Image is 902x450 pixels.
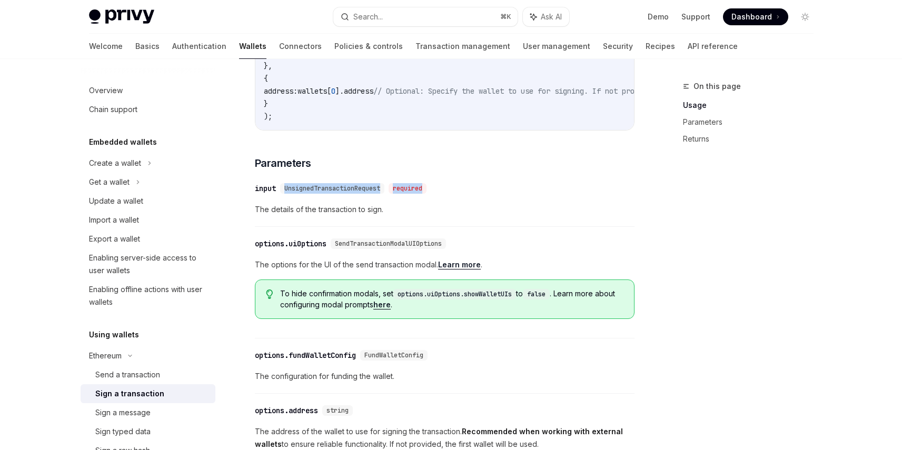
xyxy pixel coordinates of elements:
a: API reference [688,34,738,59]
div: options.uiOptions [255,238,326,249]
svg: Tip [266,289,273,299]
a: Authentication [172,34,226,59]
a: Demo [648,12,669,22]
span: string [326,406,349,415]
span: The details of the transaction to sign. [255,203,635,216]
a: Enabling offline actions with user wallets [81,280,215,312]
div: Sign typed data [95,425,151,438]
span: FundWalletConfig [364,351,423,359]
a: here [373,300,391,309]
span: The options for the UI of the send transaction modal. . [255,258,635,271]
span: SendTransactionModalUIOptions [335,239,442,248]
img: light logo [89,9,154,24]
a: Update a wallet [81,192,215,211]
a: Overview [81,81,215,100]
div: Ethereum [89,349,122,362]
div: Update a wallet [89,195,143,207]
a: Welcome [89,34,123,59]
a: Connectors [279,34,322,59]
span: }, [264,61,272,71]
span: address [344,86,373,96]
div: Sign a transaction [95,387,164,400]
a: Chain support [81,100,215,119]
div: Export a wallet [89,233,140,245]
button: Toggle dark mode [797,8,814,25]
span: ); [264,112,272,121]
a: Send a transaction [81,365,215,384]
a: Transaction management [415,34,510,59]
span: The configuration for funding the wallet. [255,370,635,383]
span: address: [264,86,298,96]
button: Search...⌘K [333,7,518,26]
a: Import a wallet [81,211,215,229]
div: Create a wallet [89,157,141,169]
span: UnsignedTransactionRequest [284,184,380,193]
div: Send a transaction [95,368,160,381]
div: input [255,183,276,194]
span: 0 [331,86,335,96]
div: Enabling offline actions with user wallets [89,283,209,308]
a: Enabling server-side access to user wallets [81,248,215,280]
div: Get a wallet [89,176,130,188]
a: Sign a transaction [81,384,215,403]
a: Recipes [646,34,675,59]
h5: Embedded wallets [89,136,157,148]
a: Support [681,12,710,22]
a: Learn more [438,260,481,269]
a: Security [603,34,633,59]
span: Ask AI [541,12,562,22]
button: Ask AI [523,7,569,26]
a: Wallets [239,34,266,59]
div: options.fundWalletConfig [255,350,356,361]
div: Chain support [89,103,137,116]
a: Parameters [683,114,822,131]
div: Overview [89,84,123,97]
a: Basics [135,34,160,59]
span: Parameters [255,156,311,171]
a: Sign a message [81,403,215,422]
span: Dashboard [731,12,772,22]
a: User management [523,34,590,59]
div: required [389,183,427,194]
span: // Optional: Specify the wallet to use for signing. If not provided, the first wallet will be used. [373,86,790,96]
a: Usage [683,97,822,114]
span: To hide confirmation modals, set to . Learn more about configuring modal prompts . [280,288,623,310]
span: } [264,99,268,108]
span: wallets [298,86,327,96]
span: ⌘ K [500,13,511,21]
h5: Using wallets [89,328,139,341]
div: Search... [353,11,383,23]
a: Returns [683,131,822,147]
a: Export a wallet [81,229,215,248]
div: Enabling server-side access to user wallets [89,252,209,277]
div: Sign a message [95,406,151,419]
a: Dashboard [723,8,788,25]
span: { [264,74,268,83]
a: Sign typed data [81,422,215,441]
code: options.uiOptions.showWalletUIs [393,289,516,299]
span: [ [327,86,331,96]
span: ]. [335,86,344,96]
div: Import a wallet [89,214,139,226]
div: options.address [255,405,318,416]
a: Policies & controls [334,34,403,59]
span: On this page [693,80,741,93]
code: false [523,289,550,299]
